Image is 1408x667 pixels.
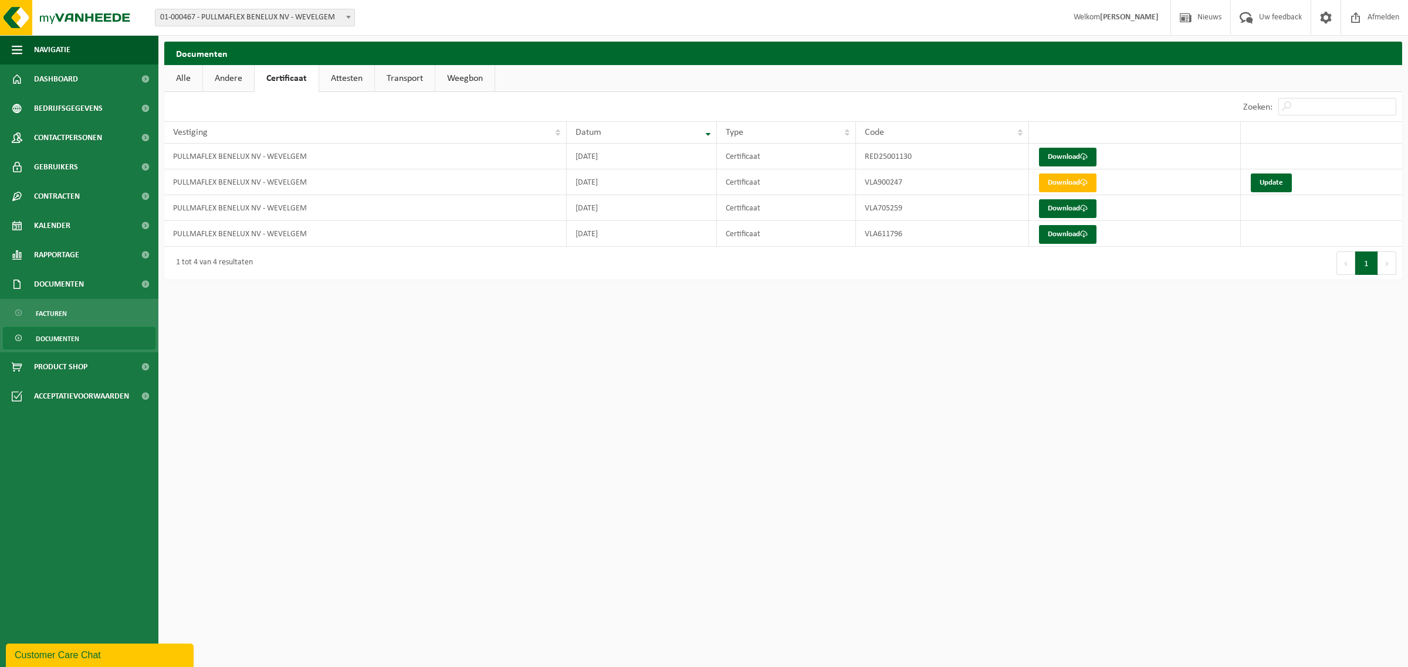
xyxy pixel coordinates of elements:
a: Facturen [3,302,155,324]
td: RED25001130 [856,144,1028,169]
td: PULLMAFLEX BENELUX NV - WEVELGEM [164,195,567,221]
td: [DATE] [567,221,717,247]
span: Facturen [36,302,67,325]
td: Certificaat [717,144,856,169]
a: Weegbon [435,65,495,92]
span: Documenten [36,328,79,350]
a: Documenten [3,327,155,349]
span: Bedrijfsgegevens [34,94,103,123]
span: Code [865,128,884,137]
span: Kalender [34,211,70,240]
span: Acceptatievoorwaarden [34,382,129,411]
a: Attesten [319,65,374,92]
button: Previous [1336,251,1355,275]
span: Gebruikers [34,152,78,182]
a: Certificaat [255,65,319,92]
a: Download [1039,173,1096,192]
td: PULLMAFLEX BENELUX NV - WEVELGEM [164,169,567,195]
span: Rapportage [34,240,79,270]
td: [DATE] [567,169,717,195]
td: PULLMAFLEX BENELUX NV - WEVELGEM [164,144,567,169]
button: 1 [1355,251,1378,275]
a: Download [1039,225,1096,244]
td: VLA900247 [856,169,1028,195]
span: 01-000467 - PULLMAFLEX BENELUX NV - WEVELGEM [155,9,355,26]
a: Alle [164,65,202,92]
h2: Documenten [164,42,1402,64]
span: Contracten [34,182,80,211]
td: VLA705259 [856,195,1028,221]
a: Download [1039,199,1096,218]
td: [DATE] [567,144,717,169]
td: PULLMAFLEX BENELUX NV - WEVELGEM [164,221,567,247]
button: Next [1378,251,1396,275]
span: Contactpersonen [34,123,102,152]
a: Download [1039,148,1096,166]
td: [DATE] [567,195,717,221]
span: Documenten [34,270,84,299]
div: 1 tot 4 van 4 resultaten [170,253,253,274]
td: Certificaat [717,221,856,247]
span: Navigatie [34,35,70,64]
span: Dashboard [34,64,78,94]
span: Product Shop [34,352,87,382]
strong: [PERSON_NAME] [1100,13,1159,22]
a: Update [1251,173,1292,192]
a: Transport [375,65,435,92]
td: Certificaat [717,169,856,195]
iframe: chat widget [6,641,196,667]
td: VLA611796 [856,221,1028,247]
td: Certificaat [717,195,856,221]
span: Type [726,128,743,137]
label: Zoeken: [1243,103,1272,112]
span: Vestiging [173,128,208,137]
span: 01-000467 - PULLMAFLEX BENELUX NV - WEVELGEM [155,9,354,26]
a: Andere [203,65,254,92]
span: Datum [576,128,601,137]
